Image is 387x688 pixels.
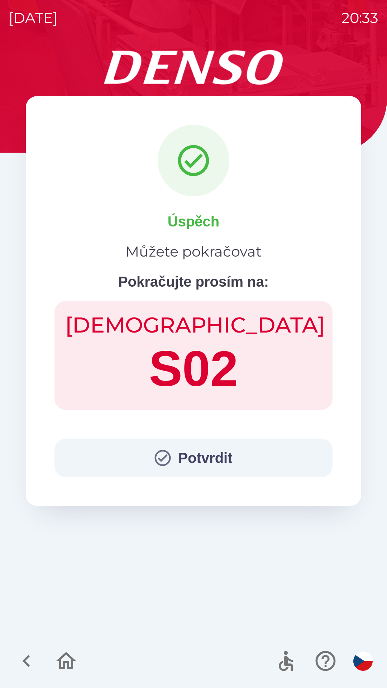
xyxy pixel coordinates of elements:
img: cs flag [353,651,373,671]
p: 20:33 [341,7,378,29]
h1: S02 [65,338,322,399]
p: Pokračujte prosím na: [118,271,269,292]
p: [DATE] [9,7,58,29]
img: Logo [26,50,361,85]
button: Potvrdit [54,439,333,477]
h2: [DEMOGRAPHIC_DATA] [65,312,322,338]
p: Můžete pokračovat [125,241,262,262]
p: Úspěch [168,211,220,232]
